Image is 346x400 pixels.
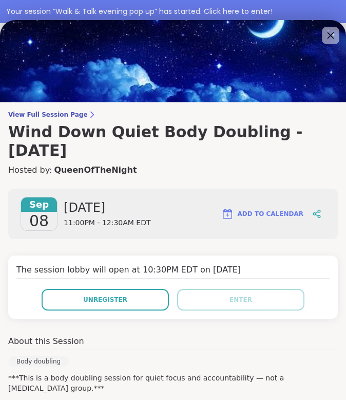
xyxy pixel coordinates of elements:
[83,295,127,304] span: Unregister
[8,164,338,176] h4: Hosted by:
[177,289,304,311] button: Enter
[29,212,49,230] span: 08
[6,6,340,17] div: Your session “ Walk & Talk evening pop up ” has started. Click here to enter!
[21,197,57,212] span: Sep
[8,123,338,160] h3: Wind Down Quiet Body Doubling - [DATE]
[8,335,84,348] h4: About this Session
[8,111,338,119] span: View Full Session Page
[64,199,150,216] span: [DATE]
[217,202,308,226] button: Add to Calendar
[229,295,252,304] span: Enter
[64,218,150,228] span: 11:00PM - 12:30AM EDT
[221,208,234,220] img: ShareWell Logomark
[16,264,330,279] h4: The session lobby will open at 10:30PM EDT on [DATE]
[238,209,303,219] span: Add to Calendar
[42,289,169,311] button: Unregister
[54,164,137,176] a: QueenOfTheNight
[8,356,69,367] div: Body doubling
[8,111,338,160] a: View Full Session PageWind Down Quiet Body Doubling - [DATE]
